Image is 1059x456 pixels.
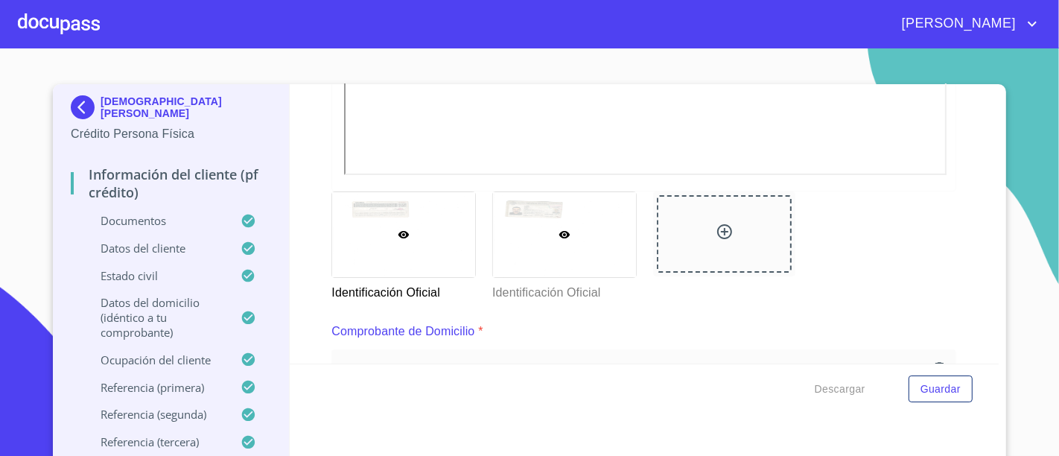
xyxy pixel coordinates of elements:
p: Documentos [71,213,241,228]
p: Datos del cliente [71,241,241,256]
button: account of current user [891,12,1041,36]
p: Referencia (primera) [71,380,241,395]
img: Docupass spot blue [71,95,101,119]
p: Referencia (tercera) [71,434,241,449]
button: Guardar [909,376,973,403]
span: [PERSON_NAME] [891,12,1023,36]
span: Descargar [815,380,865,399]
p: Comprobante de Domicilio [331,323,474,341]
p: [DEMOGRAPHIC_DATA][PERSON_NAME] [101,95,271,119]
p: Datos del domicilio (idéntico a tu comprobante) [71,295,241,340]
p: Referencia (segunda) [71,407,241,422]
p: Identificación Oficial [331,278,474,302]
span: Comprobante de Domicilio [344,362,929,378]
div: [DEMOGRAPHIC_DATA][PERSON_NAME] [71,95,271,125]
p: Información del cliente (PF crédito) [71,165,271,201]
p: Ocupación del Cliente [71,352,241,367]
p: Estado Civil [71,268,241,283]
p: Crédito Persona Física [71,125,271,143]
button: Descargar [809,376,871,403]
p: Identificación Oficial [492,278,635,302]
span: Guardar [920,380,961,399]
